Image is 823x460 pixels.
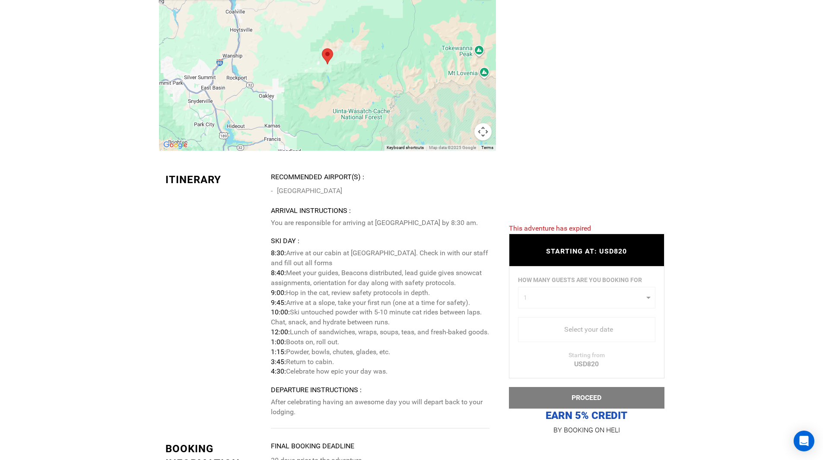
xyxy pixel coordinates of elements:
[271,308,290,316] strong: 10:00:
[271,289,286,297] strong: 9:00:
[481,145,493,150] a: Terms (opens in new tab)
[271,249,286,257] strong: 8:30:
[161,140,190,151] img: Google
[271,358,286,366] strong: 3:45:
[271,338,286,346] strong: 1:00:
[271,269,286,277] strong: 8:40:
[546,247,627,255] span: STARTING AT: USD820
[509,424,664,436] p: BY BOOKING ON HELI
[271,385,489,395] div: Departure Instructions :
[271,367,286,375] strong: 4:30:
[165,172,265,187] div: Itinerary
[271,218,489,228] p: You are responsible for arriving at [GEOGRAPHIC_DATA] by 8:30 am.
[271,236,489,246] div: Ski Day :
[509,224,591,232] span: This adventure has expired
[429,145,476,150] span: Map data ©2025 Google
[474,123,492,140] button: Map camera controls
[271,348,286,356] strong: 1:15:
[271,397,489,417] p: After celebrating having an awesome day you will depart back to your lodging.
[271,206,489,216] div: Arrival Instructions :
[509,387,664,409] button: PROCEED
[271,184,489,197] li: [GEOGRAPHIC_DATA]
[271,248,489,377] p: Arrive at our cabin at [GEOGRAPHIC_DATA]. Check in with our staff and fill out all forms Meet you...
[387,145,424,151] button: Keyboard shortcuts
[161,140,190,151] a: Open this area in Google Maps (opens a new window)
[271,298,286,307] strong: 9:45:
[794,431,814,451] div: Open Intercom Messenger
[271,328,290,336] strong: 12:00:
[271,172,489,182] div: Recommended Airport(s) :
[271,442,354,450] strong: Final booking deadline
